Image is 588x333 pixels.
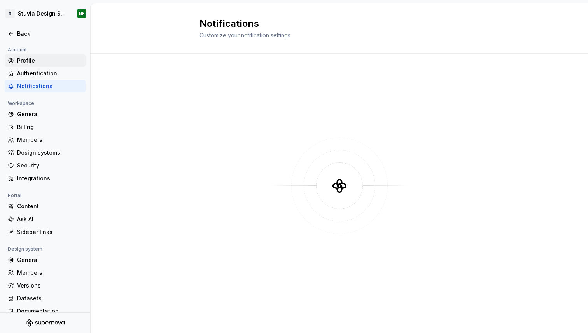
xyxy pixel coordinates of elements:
a: Members [5,134,86,146]
div: Authentication [17,70,82,77]
div: Stuvia Design System [18,10,68,17]
a: Ask AI [5,213,86,225]
a: Profile [5,54,86,67]
a: Sidebar links [5,226,86,238]
a: General [5,254,86,266]
div: Portal [5,191,24,200]
a: Authentication [5,67,86,80]
span: Customize your notification settings. [199,32,292,38]
div: Workspace [5,99,37,108]
div: Account [5,45,30,54]
button: SStuvia Design SystemNK [2,5,89,22]
div: Content [17,202,82,210]
div: Versions [17,282,82,289]
a: Members [5,267,86,279]
h2: Notifications [199,17,470,30]
div: Documentation [17,307,82,315]
div: General [17,256,82,264]
a: Versions [5,279,86,292]
div: Design system [5,244,45,254]
div: Datasets [17,295,82,302]
svg: Supernova Logo [26,319,65,327]
div: Design systems [17,149,82,157]
div: Members [17,136,82,144]
div: Sidebar links [17,228,82,236]
div: Back [17,30,82,38]
div: General [17,110,82,118]
div: NK [79,10,85,17]
a: Notifications [5,80,86,92]
div: Billing [17,123,82,131]
div: Notifications [17,82,82,90]
a: Security [5,159,86,172]
div: Integrations [17,174,82,182]
a: Documentation [5,305,86,317]
div: Ask AI [17,215,82,223]
a: Integrations [5,172,86,185]
a: General [5,108,86,120]
a: Datasets [5,292,86,305]
a: Content [5,200,86,213]
div: Profile [17,57,82,65]
div: Members [17,269,82,277]
a: Back [5,28,86,40]
a: Design systems [5,146,86,159]
a: Billing [5,121,86,133]
div: Security [17,162,82,169]
div: S [5,9,15,18]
